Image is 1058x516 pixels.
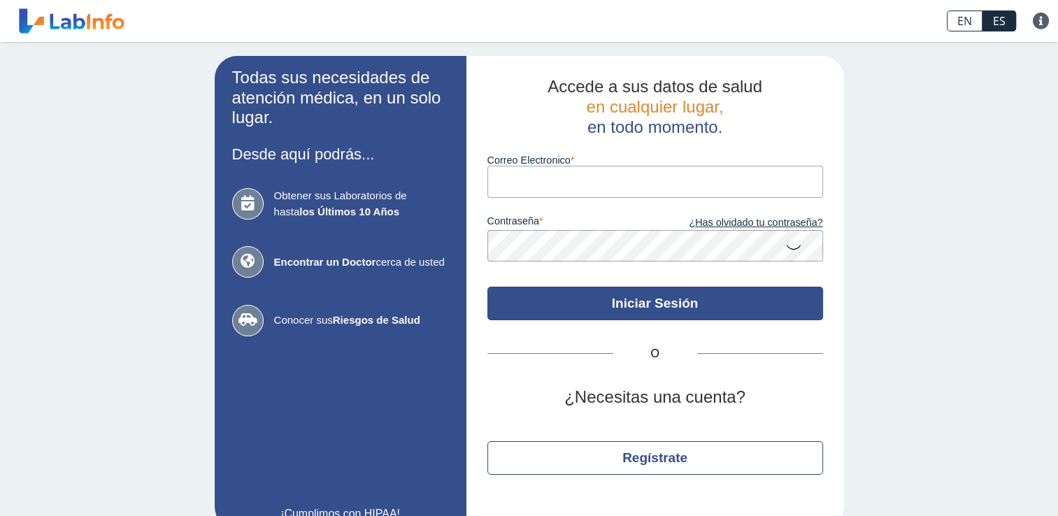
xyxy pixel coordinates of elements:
[613,345,697,362] span: O
[487,155,823,166] label: Correo Electronico
[655,215,823,231] a: ¿Has olvidado tu contraseña?
[982,10,1016,31] a: ES
[548,77,762,96] span: Accede a sus datos de salud
[333,314,420,326] b: Riesgos de Salud
[274,188,449,220] span: Obtener sus Laboratorios de hasta
[232,145,449,163] h3: Desde aquí podrás...
[274,256,376,268] b: Encontrar un Doctor
[274,313,449,329] span: Conocer sus
[299,206,399,217] b: los Últimos 10 Años
[232,68,449,128] h2: Todas sus necesidades de atención médica, en un solo lugar.
[487,287,823,320] button: Iniciar Sesión
[947,10,982,31] a: EN
[487,387,823,408] h2: ¿Necesitas una cuenta?
[487,215,655,231] label: contraseña
[487,441,823,475] button: Regístrate
[587,117,722,136] span: en todo momento.
[586,97,723,116] span: en cualquier lugar,
[274,255,449,271] span: cerca de usted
